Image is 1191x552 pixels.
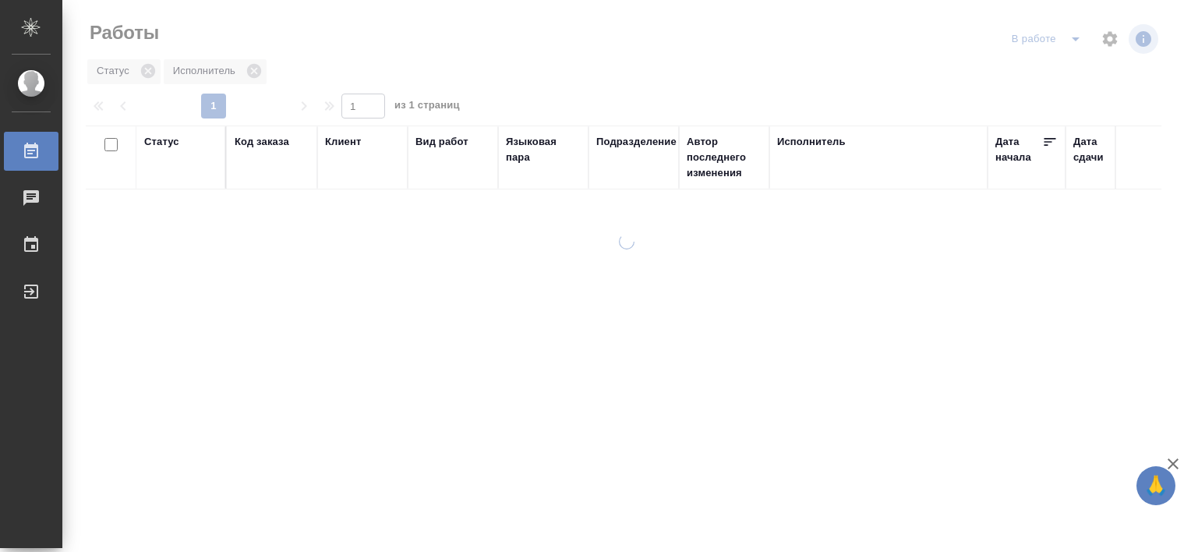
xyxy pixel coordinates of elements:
[995,134,1042,165] div: Дата начала
[1136,466,1175,505] button: 🙏
[415,134,468,150] div: Вид работ
[144,134,179,150] div: Статус
[596,134,677,150] div: Подразделение
[325,134,361,150] div: Клиент
[777,134,846,150] div: Исполнитель
[1073,134,1120,165] div: Дата сдачи
[235,134,289,150] div: Код заказа
[506,134,581,165] div: Языковая пара
[1143,469,1169,502] span: 🙏
[687,134,762,181] div: Автор последнего изменения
